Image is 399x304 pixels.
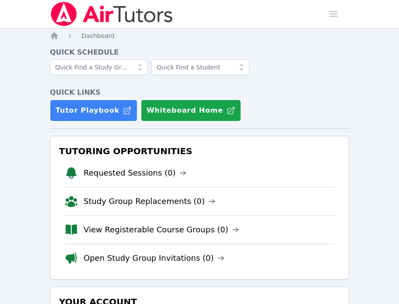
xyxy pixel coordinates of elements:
[84,252,224,264] a: Open Study Group Invitations (0)
[50,87,349,98] h4: Quick Links
[50,31,349,40] nav: Breadcrumb
[84,167,186,179] a: Requested Sessions (0)
[50,2,174,26] img: Air Tutors
[81,31,115,40] a: Dashboard
[50,59,148,75] input: Quick Find a Study Group
[141,100,241,121] button: Whiteboard Home
[151,59,249,75] input: Quick Find a Student
[84,224,239,236] a: View Registerable Course Groups (0)
[84,195,215,207] a: Study Group Replacements (0)
[50,100,137,121] a: Tutor Playbook
[50,47,349,58] h4: Quick Schedule
[57,143,342,159] h3: Tutoring Opportunities
[81,32,115,39] span: Dashboard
